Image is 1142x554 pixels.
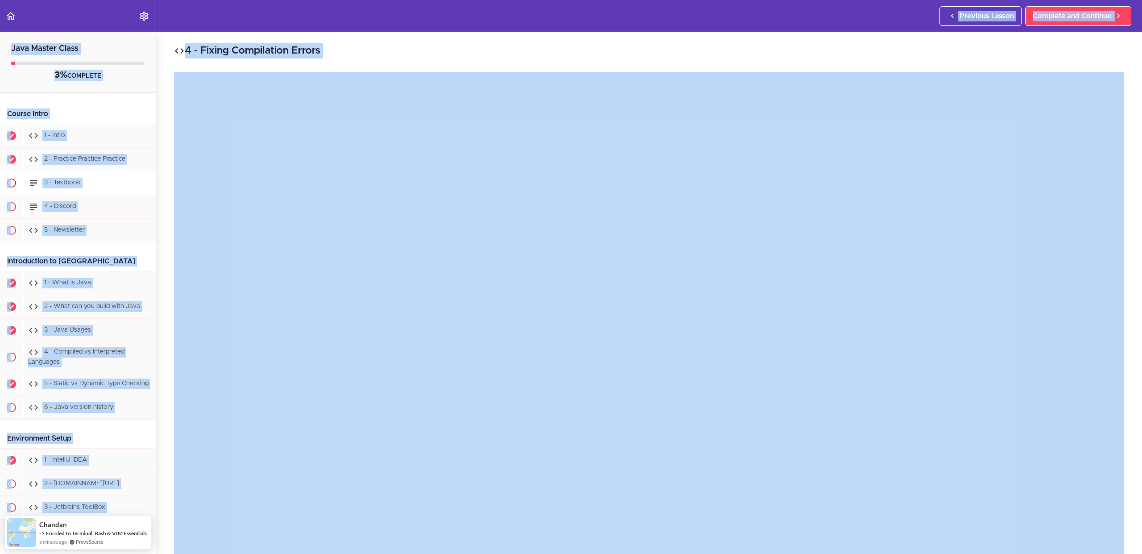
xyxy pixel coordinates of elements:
span: 1 - What is Java [44,279,91,286]
span: 2 - Practice Practice Practice [44,156,125,162]
span: -> [39,529,45,537]
svg: Settings Menu [139,11,149,21]
span: 3 - Java Usages [44,327,91,333]
span: 5 - Newsletter [44,227,85,233]
span: 3 - Jetbrains ToolBox [44,504,105,510]
a: ProveSource [76,538,103,546]
span: 4 - Discord [44,203,76,209]
span: 2 - [DOMAIN_NAME][URL] [44,480,119,487]
h2: 4 - Fixing Compilation Errors [174,43,1124,58]
a: Previous Lesson [939,6,1022,26]
span: 5 - Static vs Dynamic Type Checking [44,380,149,387]
a: Enroled to Terminal, Bash & VIM Essentials [46,530,147,537]
img: provesource social proof notification image [7,518,36,547]
span: 1 - Intro [44,132,65,138]
span: 6 - Java version history [44,404,113,410]
span: 3% [54,71,67,79]
span: 3 - Textbook [44,179,81,186]
a: Complete and Continue [1025,6,1131,26]
span: Complete and Continue [1033,11,1111,21]
span: 2 - What can you build with Java [44,303,140,309]
span: Previous Lesson [960,11,1014,21]
span: Chandan [39,521,67,529]
svg: Back to course curriculum [5,11,16,21]
span: a minute ago [39,538,67,546]
span: 4 - Compliled vs Interpreted Languages [28,349,124,365]
div: COMPLETE [11,70,145,81]
span: 1 - IntelliJ IDEA [44,457,87,463]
